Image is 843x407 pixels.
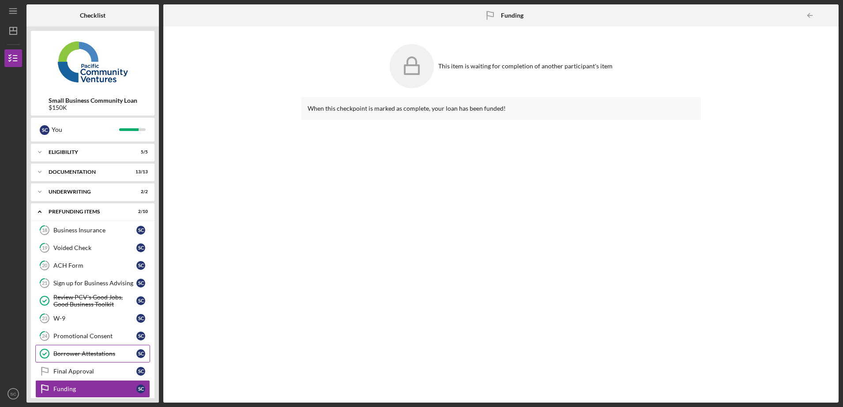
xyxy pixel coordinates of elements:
[136,385,145,393] div: S C
[53,227,136,234] div: Business Insurance
[53,244,136,251] div: Voided Check
[35,257,150,274] a: 20ACH FormSC
[49,149,126,155] div: Eligibility
[136,349,145,358] div: S C
[53,280,136,287] div: Sign up for Business Advising
[35,327,150,345] a: 24Promotional ConsentSC
[53,332,136,340] div: Promotional Consent
[53,262,136,269] div: ACH Form
[136,332,145,340] div: S C
[80,12,105,19] b: Checklist
[42,245,48,251] tspan: 19
[52,122,119,137] div: You
[132,209,148,214] div: 2 / 10
[49,189,126,194] div: Underwriting
[35,221,150,239] a: 18Business InsuranceSC
[136,226,145,235] div: S C
[136,243,145,252] div: S C
[35,310,150,327] a: 23W-9SC
[42,333,48,339] tspan: 24
[49,209,126,214] div: Prefunding Items
[501,12,523,19] b: Funding
[42,263,48,269] tspan: 20
[40,125,49,135] div: S C
[308,104,694,113] p: When this checkpoint is marked as complete, your loan has been funded!
[53,385,136,392] div: Funding
[136,367,145,376] div: S C
[136,279,145,288] div: S C
[10,392,16,396] text: SC
[35,292,150,310] a: Review PCV's Good Jobs, Good Business ToolkitSC
[31,35,154,88] img: Product logo
[132,149,148,155] div: 5 / 5
[53,294,136,308] div: Review PCV's Good Jobs, Good Business Toolkit
[438,63,613,70] div: This item is waiting for completion of another participant's item
[49,97,137,104] b: Small Business Community Loan
[35,239,150,257] a: 19Voided CheckSC
[49,169,126,175] div: Documentation
[35,345,150,362] a: Borrower AttestationsSC
[136,314,145,323] div: S C
[136,296,145,305] div: S C
[4,385,22,403] button: SC
[132,169,148,175] div: 13 / 13
[49,104,137,111] div: $150K
[136,261,145,270] div: S C
[42,228,47,233] tspan: 18
[53,368,136,375] div: Final Approval
[35,274,150,292] a: 21Sign up for Business AdvisingSC
[42,280,47,286] tspan: 21
[42,316,47,321] tspan: 23
[53,350,136,357] div: Borrower Attestations
[132,189,148,194] div: 2 / 2
[35,362,150,380] a: Final ApprovalSC
[53,315,136,322] div: W-9
[35,380,150,398] a: FundingSC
